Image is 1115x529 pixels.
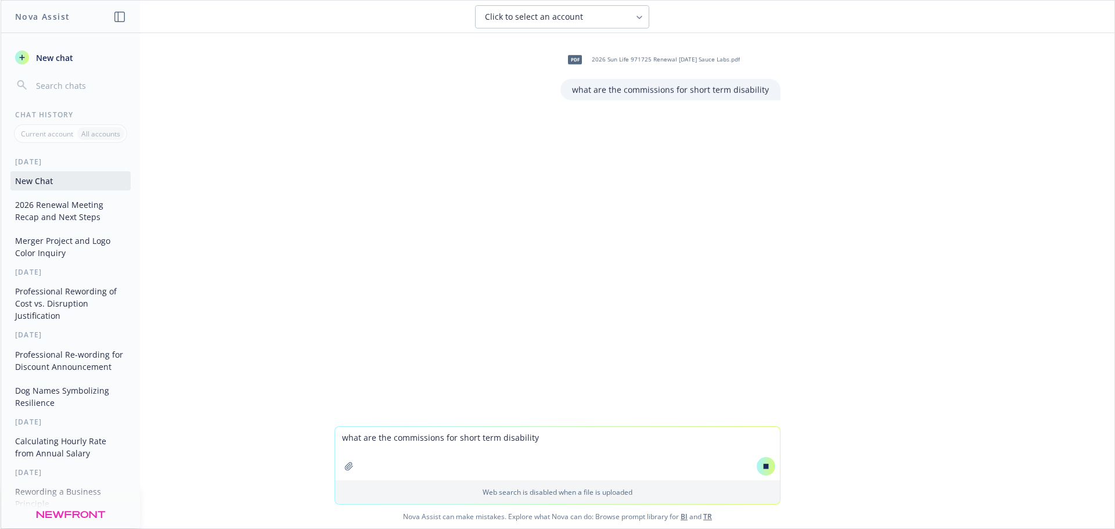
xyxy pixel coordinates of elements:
span: New chat [34,52,73,64]
div: [DATE] [1,467,140,477]
input: Search chats [34,77,126,93]
button: New chat [10,47,131,68]
h1: Nova Assist [15,10,70,23]
span: Click to select an account [485,11,583,23]
a: TR [703,512,712,521]
button: New Chat [10,171,131,190]
div: [DATE] [1,417,140,427]
p: what are the commissions for short term disability [572,84,769,96]
button: Rewording a Business Principle [10,482,131,513]
button: Dog Names Symbolizing Resilience [10,381,131,412]
button: Merger Project and Logo Color Inquiry [10,231,131,262]
p: Web search is disabled when a file is uploaded [342,487,773,497]
div: pdf2026 Sun Life 971725 Renewal [DATE] Sauce Labs.pdf [560,45,742,74]
div: [DATE] [1,267,140,277]
div: [DATE] [1,157,140,167]
button: Click to select an account [475,5,649,28]
button: 2026 Renewal Meeting Recap and Next Steps [10,195,131,226]
p: All accounts [81,129,120,139]
div: Chat History [1,110,140,120]
span: 2026 Sun Life 971725 Renewal [DATE] Sauce Labs.pdf [592,56,740,63]
p: Current account [21,129,73,139]
button: Professional Rewording of Cost vs. Disruption Justification [10,282,131,325]
span: Nova Assist can make mistakes. Explore what Nova can do: Browse prompt library for and [5,505,1110,528]
button: Calculating Hourly Rate from Annual Salary [10,431,131,463]
a: BI [681,512,688,521]
span: pdf [568,55,582,64]
button: Professional Re-wording for Discount Announcement [10,345,131,376]
div: [DATE] [1,518,140,528]
div: [DATE] [1,330,140,340]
